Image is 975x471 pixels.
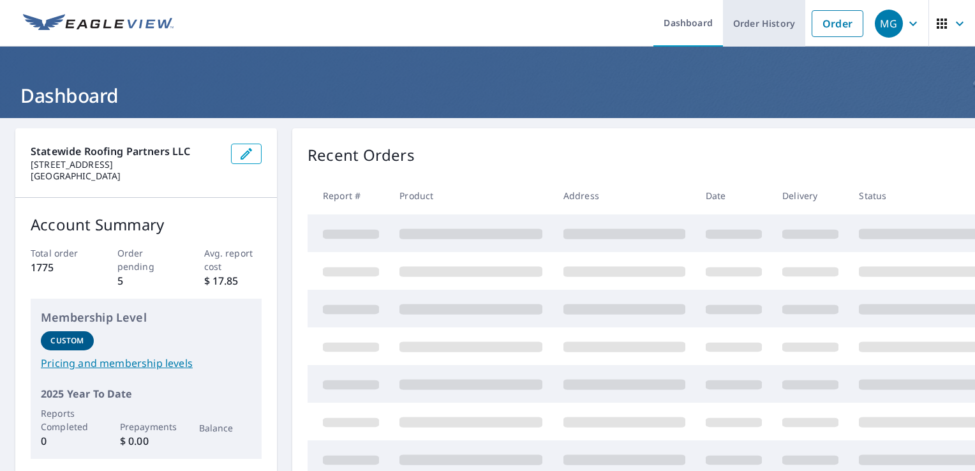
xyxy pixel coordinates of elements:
[308,177,389,214] th: Report #
[50,335,84,347] p: Custom
[772,177,849,214] th: Delivery
[812,10,863,37] a: Order
[41,407,94,433] p: Reports Completed
[31,213,262,236] p: Account Summary
[120,433,173,449] p: $ 0.00
[31,246,89,260] p: Total order
[204,273,262,288] p: $ 17.85
[117,273,175,288] p: 5
[41,386,251,401] p: 2025 Year To Date
[696,177,772,214] th: Date
[15,82,960,108] h1: Dashboard
[308,144,415,167] p: Recent Orders
[41,309,251,326] p: Membership Level
[204,246,262,273] p: Avg. report cost
[31,170,221,182] p: [GEOGRAPHIC_DATA]
[31,159,221,170] p: [STREET_ADDRESS]
[41,355,251,371] a: Pricing and membership levels
[31,144,221,159] p: Statewide Roofing Partners LLC
[117,246,175,273] p: Order pending
[23,14,174,33] img: EV Logo
[389,177,553,214] th: Product
[199,421,252,435] p: Balance
[41,433,94,449] p: 0
[31,260,89,275] p: 1775
[875,10,903,38] div: MG
[120,420,173,433] p: Prepayments
[553,177,696,214] th: Address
